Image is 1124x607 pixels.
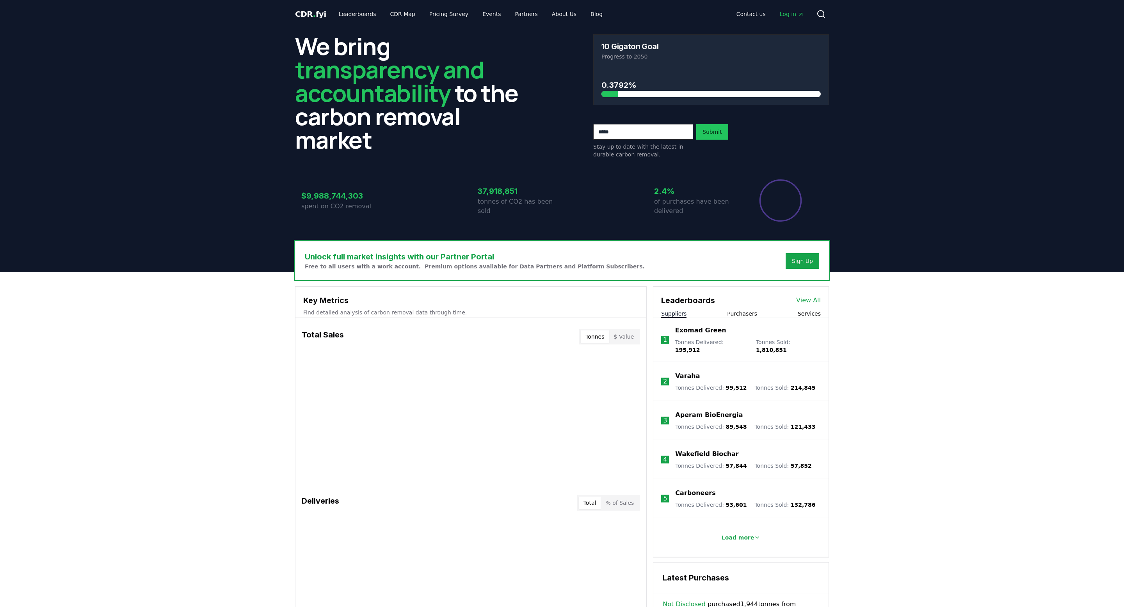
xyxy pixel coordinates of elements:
[546,7,583,21] a: About Us
[663,416,667,425] p: 3
[722,534,754,541] p: Load more
[791,385,816,391] span: 214,845
[727,310,757,318] button: Purchasers
[654,197,738,216] p: of purchases have been delivered
[759,179,802,222] div: Percentage of sales delivered
[333,7,609,21] nav: Main
[774,7,810,21] a: Log in
[313,9,316,19] span: .
[301,202,386,211] p: spent on CO2 removal
[609,330,639,343] button: $ Value
[792,257,813,265] a: Sign Up
[796,296,821,305] a: View All
[305,251,645,263] h3: Unlock full market insights with our Partner Portal
[601,43,658,50] h3: 10 Gigaton Goal
[303,295,638,306] h3: Key Metrics
[730,7,772,21] a: Contact us
[675,501,747,509] p: Tonnes Delivered :
[476,7,507,21] a: Events
[754,384,815,392] p: Tonnes Sold :
[730,7,810,21] nav: Main
[726,385,747,391] span: 99,512
[661,295,715,306] h3: Leaderboards
[661,310,686,318] button: Suppliers
[663,377,667,386] p: 2
[478,185,562,197] h3: 37,918,851
[675,449,738,459] a: Wakefield Biochar
[675,338,748,354] p: Tonnes Delivered :
[423,7,475,21] a: Pricing Survey
[601,53,821,60] p: Progress to 2050
[754,423,815,431] p: Tonnes Sold :
[301,190,386,202] h3: $9,988,744,303
[295,9,326,20] a: CDR.fyi
[509,7,544,21] a: Partners
[786,253,819,269] button: Sign Up
[601,497,638,509] button: % of Sales
[675,462,747,470] p: Tonnes Delivered :
[696,124,728,140] button: Submit
[584,7,609,21] a: Blog
[333,7,382,21] a: Leaderboards
[675,326,726,335] a: Exomad Green
[302,495,339,511] h3: Deliveries
[756,347,787,353] span: 1,810,851
[384,7,421,21] a: CDR Map
[675,347,700,353] span: 195,912
[754,462,811,470] p: Tonnes Sold :
[791,502,816,508] span: 132,786
[663,335,667,344] p: 1
[295,53,484,109] span: transparency and accountability
[601,79,821,91] h3: 0.3792%
[303,309,638,316] p: Find detailed analysis of carbon removal data through time.
[754,501,815,509] p: Tonnes Sold :
[675,371,700,381] a: Varaha
[663,572,819,584] h3: Latest Purchases
[791,463,812,469] span: 57,852
[579,497,601,509] button: Total
[675,410,743,420] a: Aperam BioEnergia
[663,455,667,464] p: 4
[715,530,767,545] button: Load more
[675,488,715,498] a: Carboneers
[726,502,747,508] span: 53,601
[675,423,747,431] p: Tonnes Delivered :
[726,463,747,469] span: 57,844
[654,185,738,197] h3: 2.4%
[302,329,344,344] h3: Total Sales
[305,263,645,270] p: Free to all users with a work account. Premium options available for Data Partners and Platform S...
[593,143,693,158] p: Stay up to date with the latest in durable carbon removal.
[581,330,609,343] button: Tonnes
[295,9,326,19] span: CDR fyi
[675,384,747,392] p: Tonnes Delivered :
[478,197,562,216] p: tonnes of CO2 has been sold
[798,310,821,318] button: Services
[663,494,667,503] p: 5
[756,338,821,354] p: Tonnes Sold :
[295,34,531,151] h2: We bring to the carbon removal market
[791,424,816,430] span: 121,433
[780,10,804,18] span: Log in
[726,424,747,430] span: 89,548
